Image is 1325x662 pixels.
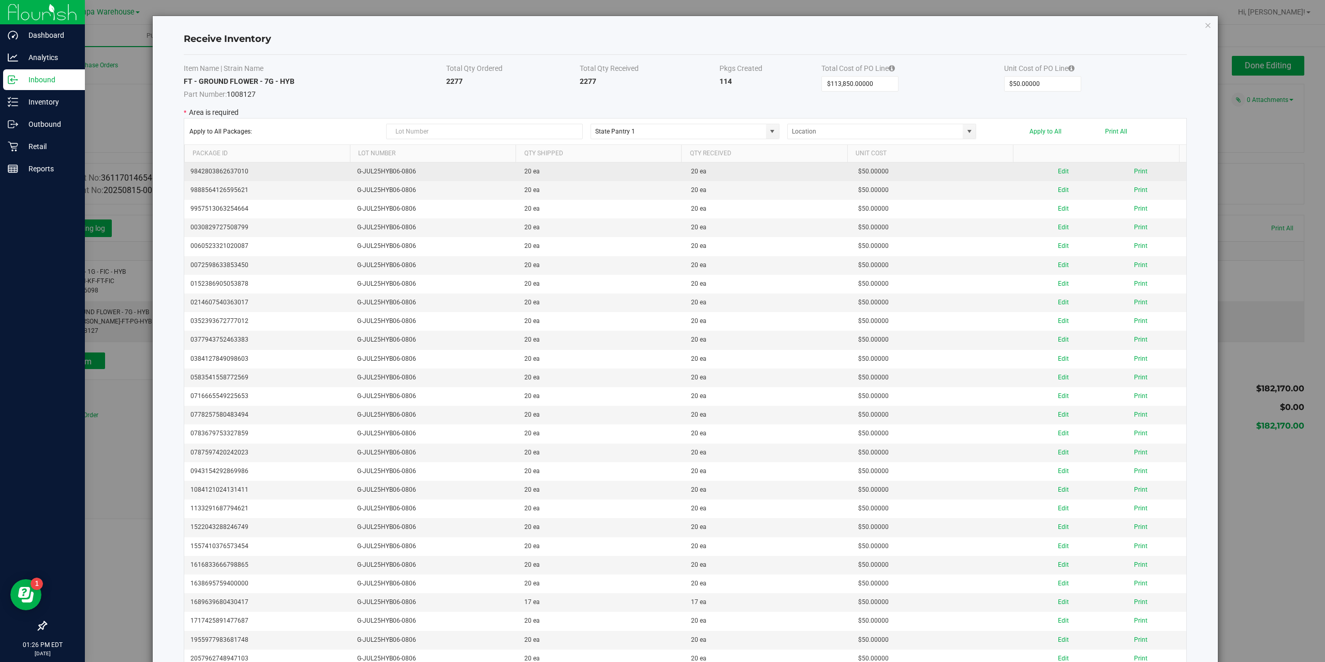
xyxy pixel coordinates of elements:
td: $50.00000 [852,612,1019,630]
td: 20 ea [518,275,685,293]
td: G-JUL25HYB06-0806 [351,275,518,293]
button: Edit [1058,167,1069,176]
button: Print [1134,354,1147,364]
td: $50.00000 [852,163,1019,181]
input: Location [788,124,963,139]
td: $50.00000 [852,556,1019,575]
td: 0783679753327859 [184,424,351,443]
button: Print [1134,298,1147,307]
input: Area [591,124,766,139]
td: 20 ea [518,481,685,499]
td: 20 ea [518,331,685,349]
td: 20 ea [518,350,685,369]
td: 20 ea [518,556,685,575]
p: Retail [18,140,80,153]
td: 20 ea [518,181,685,200]
td: $50.00000 [852,237,1019,256]
iframe: Resource center [10,579,41,610]
th: Lot Number [350,145,516,163]
td: 0152386905053878 [184,275,351,293]
button: Edit [1058,335,1069,345]
td: G-JUL25HYB06-0806 [351,556,518,575]
td: G-JUL25HYB06-0806 [351,331,518,349]
td: G-JUL25HYB06-0806 [351,237,518,256]
td: 20 ea [518,200,685,218]
button: Apply to All [1029,128,1062,135]
button: Print [1134,597,1147,607]
td: 20 ea [685,331,852,349]
strong: 2277 [446,77,463,85]
p: Inventory [18,96,80,108]
td: $50.00000 [852,331,1019,349]
button: Edit [1058,316,1069,326]
td: G-JUL25HYB06-0806 [351,218,518,237]
td: $50.00000 [852,444,1019,462]
td: 20 ea [685,556,852,575]
button: Print [1134,635,1147,645]
td: $50.00000 [852,275,1019,293]
td: 20 ea [518,163,685,181]
td: 0072598633853450 [184,256,351,275]
td: 20 ea [685,293,852,312]
td: 0214607540363017 [184,293,351,312]
th: Total Qty Ordered [446,63,580,76]
button: Edit [1058,504,1069,513]
td: G-JUL25HYB06-0806 [351,518,518,537]
td: 1638695759400000 [184,575,351,593]
td: 20 ea [685,481,852,499]
td: 20 ea [685,537,852,556]
td: G-JUL25HYB06-0806 [351,593,518,612]
button: Edit [1058,466,1069,476]
button: Print [1134,579,1147,589]
button: Print [1134,167,1147,176]
th: Item Name | Strain Name [184,63,446,76]
td: 20 ea [518,369,685,387]
button: Edit [1058,485,1069,495]
td: G-JUL25HYB06-0806 [351,293,518,312]
td: 17 ea [518,593,685,612]
td: 20 ea [685,369,852,387]
i: Specifying a total cost will update all package costs. [1068,65,1074,72]
td: $50.00000 [852,575,1019,593]
td: 20 ea [518,518,685,537]
button: Print [1134,410,1147,420]
button: Print [1134,260,1147,270]
inline-svg: Outbound [8,119,18,129]
td: $50.00000 [852,181,1019,200]
input: Unit Cost [1005,77,1081,91]
td: 20 ea [518,444,685,462]
p: Reports [18,163,80,175]
td: 0943154292869986 [184,462,351,481]
td: 1133291687794621 [184,499,351,518]
iframe: Resource center unread badge [31,578,43,590]
button: Edit [1058,635,1069,645]
td: 20 ea [518,462,685,481]
p: Outbound [18,118,80,130]
button: Print [1134,485,1147,495]
button: Edit [1058,448,1069,458]
td: 20 ea [685,312,852,331]
td: G-JUL25HYB06-0806 [351,444,518,462]
button: Print [1134,316,1147,326]
td: G-JUL25HYB06-0806 [351,312,518,331]
td: $50.00000 [852,293,1019,312]
td: 0716665549225653 [184,387,351,406]
p: Inbound [18,73,80,86]
button: Edit [1058,298,1069,307]
td: 20 ea [518,237,685,256]
td: 20 ea [685,631,852,650]
span: 1008127 [184,86,446,99]
p: 01:26 PM EDT [5,640,80,650]
button: Edit [1058,410,1069,420]
td: 20 ea [685,406,852,424]
td: G-JUL25HYB06-0806 [351,181,518,200]
td: 1689639680430417 [184,593,351,612]
td: 1084121024131411 [184,481,351,499]
strong: 2277 [580,77,596,85]
button: Edit [1058,354,1069,364]
button: Print [1134,335,1147,345]
td: $50.00000 [852,406,1019,424]
button: Print [1134,223,1147,232]
td: 0384127849098603 [184,350,351,369]
td: 20 ea [685,612,852,630]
